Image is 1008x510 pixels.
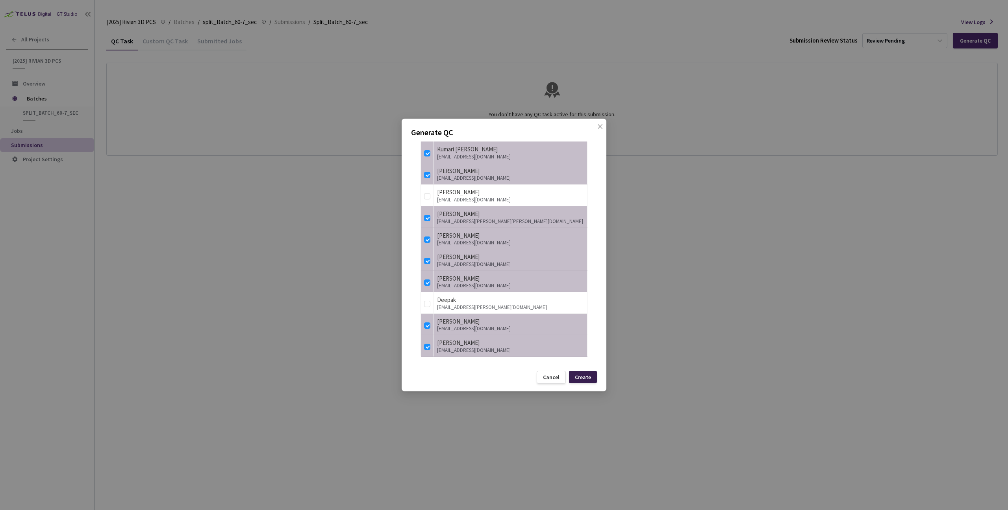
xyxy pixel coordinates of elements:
button: Close [589,123,602,136]
div: [PERSON_NAME] [437,188,584,197]
div: [EMAIL_ADDRESS][DOMAIN_NAME] [437,283,584,289]
span: close [597,123,603,145]
div: [PERSON_NAME] [437,317,584,326]
div: [EMAIL_ADDRESS][DOMAIN_NAME] [437,348,584,353]
div: Create [575,374,591,380]
div: [PERSON_NAME] [437,209,584,219]
div: Cancel [543,374,560,380]
div: [EMAIL_ADDRESS][DOMAIN_NAME] [437,240,584,246]
div: [EMAIL_ADDRESS][DOMAIN_NAME] [437,175,584,181]
div: [PERSON_NAME] [437,231,584,240]
div: Kumari [PERSON_NAME] [437,145,584,154]
div: [PERSON_NAME] [437,338,584,348]
div: [EMAIL_ADDRESS][DOMAIN_NAME] [437,262,584,267]
div: [PERSON_NAME] [437,274,584,283]
div: [EMAIL_ADDRESS][PERSON_NAME][PERSON_NAME][DOMAIN_NAME] [437,219,584,224]
div: [EMAIL_ADDRESS][DOMAIN_NAME] [437,326,584,331]
p: Generate QC [411,127,597,138]
div: [EMAIL_ADDRESS][PERSON_NAME][DOMAIN_NAME] [437,305,584,310]
div: Deepak [437,295,584,305]
div: [EMAIL_ADDRESS][DOMAIN_NAME] [437,154,584,160]
div: [PERSON_NAME] [437,252,584,262]
div: [EMAIL_ADDRESS][DOMAIN_NAME] [437,197,584,203]
div: [PERSON_NAME] [437,166,584,176]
